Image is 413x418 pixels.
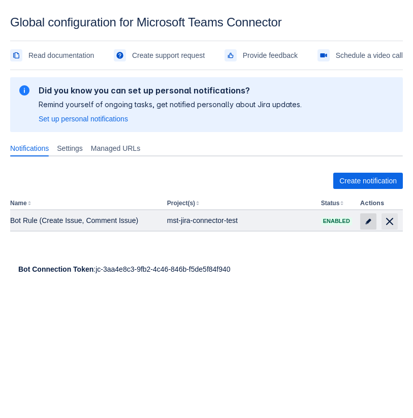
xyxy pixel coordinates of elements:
a: Create support request [114,47,205,63]
span: Notifications [10,143,49,153]
div: Bot Rule (Create Issue, Comment Issue) [10,215,159,226]
div: mst-jira-connector-test [167,215,313,226]
h2: Did you know you can set up personal notifications? [39,85,302,95]
span: Read documentation [28,47,94,63]
button: Name [10,200,27,207]
a: Provide feedback [225,47,298,63]
button: Status [321,200,340,207]
span: support [116,51,124,59]
span: delete [384,215,396,228]
span: Settings [57,143,83,153]
a: Set up personal notifications [39,114,128,124]
span: Create support request [132,47,205,63]
span: documentation [12,51,20,59]
span: feedback [227,51,235,59]
button: Create notification [333,173,403,189]
span: Schedule a video call [336,47,403,63]
span: information [18,84,30,97]
span: Managed URLs [91,143,140,153]
span: Enabled [321,218,352,224]
a: Schedule a video call [317,47,403,63]
button: Project(s) [167,200,195,207]
th: Actions [356,197,403,210]
div: : jc-3aa4e8c3-9fb2-4c46-846b-f5de5f84f940 [18,264,395,274]
div: Global configuration for Microsoft Teams Connector [10,15,403,29]
a: Read documentation [10,47,94,63]
p: Remind yourself of ongoing tasks, get notified personally about Jira updates. [39,100,302,110]
span: videoCall [320,51,328,59]
span: edit [364,217,372,226]
span: Provide feedback [243,47,298,63]
strong: Bot Connection Token [18,265,93,273]
span: Create notification [339,173,397,189]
